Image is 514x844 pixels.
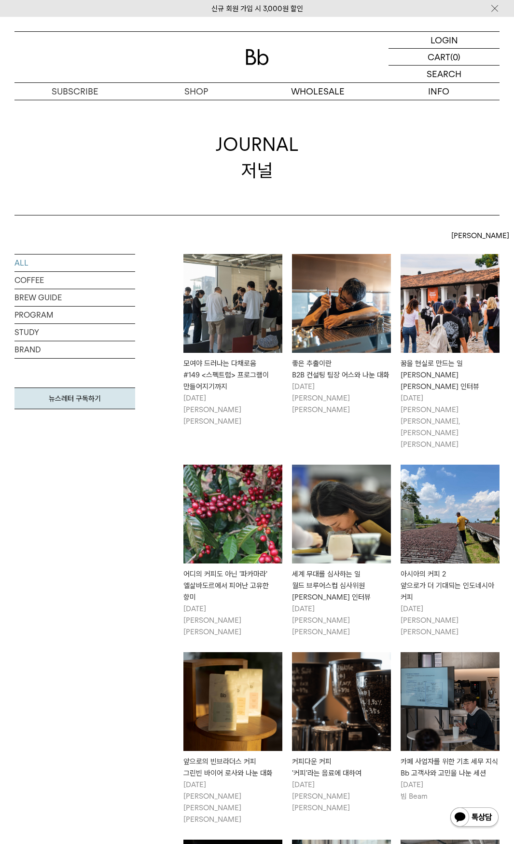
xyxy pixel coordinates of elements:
p: WHOLESALE [257,83,378,100]
div: 모여야 드러나는 다채로움 #149 <스펙트럼> 프로그램이 만들어지기까지 [183,358,282,392]
img: 로고 [246,49,269,65]
p: [DATE] [PERSON_NAME] [PERSON_NAME] [401,603,500,638]
img: 카카오톡 채널 1:1 채팅 버튼 [449,806,500,830]
p: LOGIN [431,32,458,48]
a: SUBSCRIBE [14,83,136,100]
img: 모여야 드러나는 다채로움#149 <스펙트럼> 프로그램이 만들어지기까지 [183,254,282,353]
p: [DATE] [PERSON_NAME] [PERSON_NAME] [292,381,391,415]
div: 카페 사업자를 위한 기초 세무 지식 Bb 고객사와 고민을 나눈 세션 [401,756,500,779]
div: 꿈을 현실로 만드는 일 [PERSON_NAME] [PERSON_NAME] 인터뷰 [401,358,500,392]
a: 꿈을 현실로 만드는 일빈보야지 탁승희 대표 인터뷰 꿈을 현실로 만드는 일[PERSON_NAME] [PERSON_NAME] 인터뷰 [DATE][PERSON_NAME] [PERS... [401,254,500,450]
p: [DATE] [PERSON_NAME] [PERSON_NAME], [PERSON_NAME] [PERSON_NAME] [401,392,500,450]
p: [DATE] [PERSON_NAME] [PERSON_NAME] [183,603,282,638]
p: SEARCH [427,66,461,82]
a: ALL [14,255,135,271]
a: 카페 사업자를 위한 기초 세무 지식Bb 고객사와 고민을 나눈 세션 카페 사업자를 위한 기초 세무 지식Bb 고객사와 고민을 나눈 세션 [DATE]빔 Beam [401,652,500,802]
img: 어디의 커피도 아닌 '파카마라'엘살바도르에서 피어난 고유한 향미 [183,465,282,563]
img: 세계 무대를 심사하는 일월드 브루어스컵 심사위원 크리스티 인터뷰 [292,465,391,563]
a: STUDY [14,324,135,341]
a: 커피다운 커피'커피'라는 음료에 대하여 커피다운 커피'커피'라는 음료에 대하여 [DATE][PERSON_NAME] [PERSON_NAME] [292,652,391,814]
div: 앞으로의 빈브라더스 커피 그린빈 바이어 로사와 나눈 대화 [183,756,282,779]
a: LOGIN [389,32,500,49]
img: 앞으로의 빈브라더스 커피 그린빈 바이어 로사와 나눈 대화 [183,652,282,751]
a: 아시아의 커피 2앞으로가 더 기대되는 인도네시아 커피 아시아의 커피 2앞으로가 더 기대되는 인도네시아 커피 [DATE][PERSON_NAME] [PERSON_NAME] [401,465,500,638]
a: 세계 무대를 심사하는 일월드 브루어스컵 심사위원 크리스티 인터뷰 세계 무대를 심사하는 일월드 브루어스컵 심사위원 [PERSON_NAME] 인터뷰 [DATE][PERSON_NA... [292,465,391,638]
p: CART [428,49,450,65]
a: 뉴스레터 구독하기 [14,388,135,409]
div: 커피다운 커피 '커피'라는 음료에 대하여 [292,756,391,779]
a: 모여야 드러나는 다채로움#149 <스펙트럼> 프로그램이 만들어지기까지 모여야 드러나는 다채로움#149 <스펙트럼> 프로그램이 만들어지기까지 [DATE][PERSON_NAME]... [183,254,282,427]
p: [DATE] [PERSON_NAME] [PERSON_NAME] [183,392,282,427]
img: 아시아의 커피 2앞으로가 더 기대되는 인도네시아 커피 [401,465,500,563]
a: 좋은 추출이란B2B 컨설팅 팀장 어스와 나눈 대화 좋은 추출이란B2B 컨설팅 팀장 어스와 나눈 대화 [DATE][PERSON_NAME] [PERSON_NAME] [292,254,391,415]
a: PROGRAM [14,307,135,323]
a: 앞으로의 빈브라더스 커피 그린빈 바이어 로사와 나눈 대화 앞으로의 빈브라더스 커피그린빈 바이어 로사와 나눈 대화 [DATE][PERSON_NAME][PERSON_NAME] [... [183,652,282,825]
p: [DATE] 빔 Beam [401,779,500,802]
span: [PERSON_NAME] [451,230,509,241]
a: COFFEE [14,272,135,289]
img: 꿈을 현실로 만드는 일빈보야지 탁승희 대표 인터뷰 [401,254,500,353]
div: JOURNAL 저널 [216,132,299,183]
div: 좋은 추출이란 B2B 컨설팅 팀장 어스와 나눈 대화 [292,358,391,381]
p: [DATE] [PERSON_NAME] [PERSON_NAME] [292,779,391,814]
p: (0) [450,49,460,65]
a: 신규 회원 가입 시 3,000원 할인 [211,4,303,13]
p: [DATE] [PERSON_NAME] [PERSON_NAME] [PERSON_NAME] [183,779,282,825]
a: 어디의 커피도 아닌 '파카마라'엘살바도르에서 피어난 고유한 향미 어디의 커피도 아닌 '파카마라'엘살바도르에서 피어난 고유한 향미 [DATE][PERSON_NAME] [PERS... [183,465,282,638]
img: 카페 사업자를 위한 기초 세무 지식Bb 고객사와 고민을 나눈 세션 [401,652,500,751]
div: 아시아의 커피 2 앞으로가 더 기대되는 인도네시아 커피 [401,568,500,603]
p: INFO [378,83,500,100]
div: 어디의 커피도 아닌 '파카마라' 엘살바도르에서 피어난 고유한 향미 [183,568,282,603]
a: BREW GUIDE [14,289,135,306]
img: 좋은 추출이란B2B 컨설팅 팀장 어스와 나눈 대화 [292,254,391,353]
a: CART (0) [389,49,500,66]
a: SHOP [136,83,257,100]
div: 세계 무대를 심사하는 일 월드 브루어스컵 심사위원 [PERSON_NAME] 인터뷰 [292,568,391,603]
p: [DATE] [PERSON_NAME] [PERSON_NAME] [292,603,391,638]
img: 커피다운 커피'커피'라는 음료에 대하여 [292,652,391,751]
a: BRAND [14,341,135,358]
